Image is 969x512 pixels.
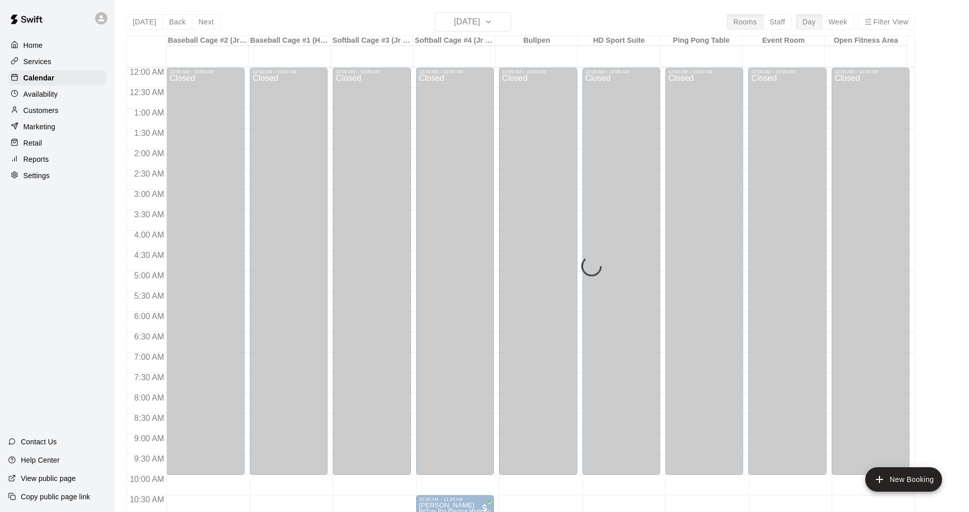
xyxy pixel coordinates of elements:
a: Availability [8,87,106,102]
div: 12:00 AM – 10:00 AM [419,69,491,74]
a: Home [8,38,106,53]
p: Services [23,56,51,67]
div: 12:00 AM – 10:00 AM: Closed [499,68,577,475]
span: 8:00 AM [132,393,167,402]
div: 12:00 AM – 10:00 AM: Closed [832,68,909,475]
span: 3:00 AM [132,190,167,198]
div: 12:00 AM – 10:00 AM [668,69,740,74]
span: 2:00 AM [132,149,167,158]
p: Contact Us [21,437,57,447]
span: 10:30 AM [127,495,167,504]
div: Closed [419,74,491,478]
div: Closed [751,74,823,478]
div: 12:00 AM – 10:00 AM: Closed [582,68,660,475]
div: Bullpen [495,36,578,46]
div: Closed [502,74,574,478]
a: Marketing [8,119,106,134]
span: 2:30 AM [132,169,167,178]
span: 6:30 AM [132,332,167,341]
span: 6:00 AM [132,312,167,321]
div: Ping Pong Table [660,36,743,46]
a: Settings [8,168,106,183]
div: Baseball Cage #2 (Jr Hack Attack) [166,36,249,46]
span: 4:30 AM [132,251,167,260]
div: 12:00 AM – 10:00 AM: Closed [416,68,494,475]
div: Closed [336,74,407,478]
div: Closed [668,74,740,478]
div: 12:00 AM – 10:00 AM [169,69,241,74]
div: Closed [835,74,906,478]
a: Reports [8,152,106,167]
div: Softball Cage #3 (Jr Hack Attack) [331,36,414,46]
span: 1:00 AM [132,108,167,117]
span: 9:30 AM [132,454,167,463]
div: 12:00 AM – 10:00 AM: Closed [665,68,743,475]
p: Copy public page link [21,492,90,502]
div: HD Sport Suite [578,36,660,46]
span: 12:00 AM [127,68,167,76]
span: 7:00 AM [132,353,167,361]
div: 10:30 AM – 11:00 AM [419,497,491,502]
a: Services [8,54,106,69]
p: Marketing [23,122,55,132]
div: 12:00 AM – 10:00 AM: Closed [166,68,244,475]
div: Closed [253,74,325,478]
span: 10:00 AM [127,475,167,483]
p: Retail [23,138,42,148]
a: Customers [8,103,106,118]
div: 12:00 AM – 10:00 AM [835,69,906,74]
div: 12:00 AM – 10:00 AM: Closed [748,68,826,475]
p: Availability [23,89,58,99]
div: Open Fitness Area [825,36,907,46]
div: Event Room [743,36,825,46]
p: Reports [23,154,49,164]
div: 12:00 AM – 10:00 AM [253,69,325,74]
a: Retail [8,135,106,151]
span: 9:00 AM [132,434,167,443]
span: 1:30 AM [132,129,167,137]
p: Settings [23,170,50,181]
span: 12:30 AM [127,88,167,97]
p: Home [23,40,43,50]
span: 8:30 AM [132,414,167,422]
button: add [865,467,942,492]
div: 12:00 AM – 10:00 AM [585,69,657,74]
div: Softball Cage #4 (Jr Hack Attack) [413,36,495,46]
span: 3:30 AM [132,210,167,219]
span: 5:00 AM [132,271,167,280]
p: Customers [23,105,58,116]
p: View public page [21,473,76,483]
div: 12:00 AM – 10:00 AM: Closed [333,68,410,475]
div: 12:00 AM – 10:00 AM [502,69,574,74]
div: 12:00 AM – 10:00 AM [336,69,407,74]
div: Closed [585,74,657,478]
div: 12:00 AM – 10:00 AM: Closed [250,68,328,475]
span: 7:30 AM [132,373,167,382]
div: Closed [169,74,241,478]
div: Baseball Cage #1 (Hack Attack) [249,36,331,46]
span: 5:30 AM [132,292,167,300]
div: 12:00 AM – 10:00 AM [751,69,823,74]
p: Calendar [23,73,54,83]
a: Calendar [8,70,106,86]
p: Help Center [21,455,60,465]
span: 4:00 AM [132,231,167,239]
